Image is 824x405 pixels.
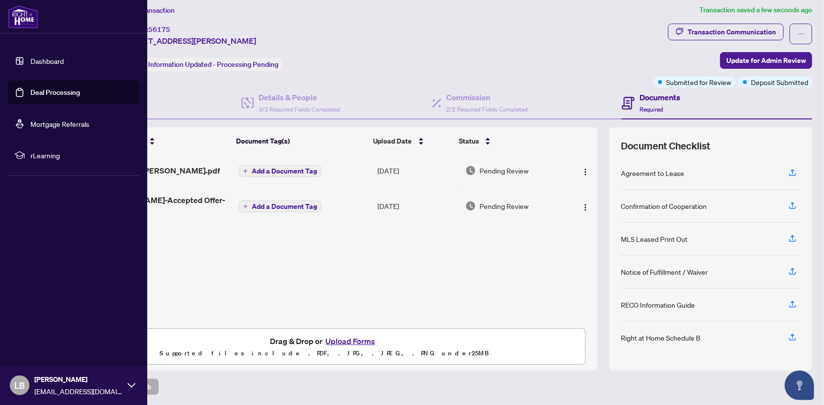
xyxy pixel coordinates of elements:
div: Confirmation of Cooperation [621,201,707,211]
button: Update for Admin Review [720,52,812,69]
img: Logo [582,168,589,176]
h4: Documents [639,91,680,103]
button: Upload Forms [323,335,378,347]
a: Deal Processing [30,88,80,97]
div: Right at Home Schedule B [621,332,700,343]
h4: Commission [447,91,528,103]
span: plus [243,204,248,209]
img: Document Status [465,201,476,211]
span: View Transaction [122,6,175,15]
div: MLS Leased Print Out [621,233,688,244]
span: Add a Document Tag [252,203,317,210]
span: Submitted for Review [666,77,731,87]
span: Deposit Submitted [751,77,808,87]
div: Transaction Communication [688,24,776,40]
span: Required [639,106,663,113]
th: (2) File Name [97,127,232,155]
span: Upload Date [373,136,412,146]
div: Notice of Fulfillment / Waiver [621,266,708,277]
td: [DATE] [373,186,461,226]
span: 2/2 Required Fields Completed [447,106,528,113]
button: Transaction Communication [668,24,784,40]
span: 56175 [148,25,170,34]
img: Document Status [465,165,476,176]
span: rLearning [30,150,133,161]
span: Status [459,136,479,146]
button: Add a Document Tag [239,201,321,212]
th: Document Tag(s) [232,127,369,155]
span: Add a Document Tag [252,168,317,174]
th: Upload Date [369,127,455,155]
button: Logo [578,198,593,214]
span: Drag & Drop orUpload FormsSupported files include .PDF, .JPG, .JPEG, .PNG under25MB [63,329,585,365]
a: Mortgage Referrals [30,119,89,128]
button: Add a Document Tag [239,200,321,213]
p: Supported files include .PDF, .JPG, .JPEG, .PNG under 25 MB [69,347,579,359]
button: Add a Document Tag [239,165,321,177]
span: plus [243,169,248,174]
div: RECO Information Guide [621,299,695,310]
span: Drag & Drop or [270,335,378,347]
span: Document Checklist [621,139,710,153]
h4: Details & People [259,91,340,103]
span: 3/3 Required Fields Completed [259,106,340,113]
td: [DATE] [373,155,461,186]
button: Add a Document Tag [239,165,321,177]
span: [EMAIL_ADDRESS][DOMAIN_NAME] [34,386,123,397]
span: [PERSON_NAME]-Accepted Offer-FINAL.pdf [101,194,231,218]
span: [PERSON_NAME] [34,374,123,385]
span: Deposit for [PERSON_NAME].pdf [101,165,220,176]
span: Pending Review [480,165,529,176]
button: Logo [578,163,593,178]
img: logo [8,5,38,29]
span: Pending Review [480,201,529,211]
span: ellipsis [797,30,804,37]
div: Status: [122,58,282,71]
button: Open asap [785,371,814,400]
img: Logo [582,203,589,211]
span: [STREET_ADDRESS][PERSON_NAME] [122,35,256,47]
span: LB [14,378,25,392]
div: Agreement to Lease [621,168,684,178]
th: Status [455,127,559,155]
span: Update for Admin Review [726,53,806,68]
article: Transaction saved a few seconds ago [699,4,812,16]
span: Information Updated - Processing Pending [148,60,278,69]
a: Dashboard [30,57,64,65]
